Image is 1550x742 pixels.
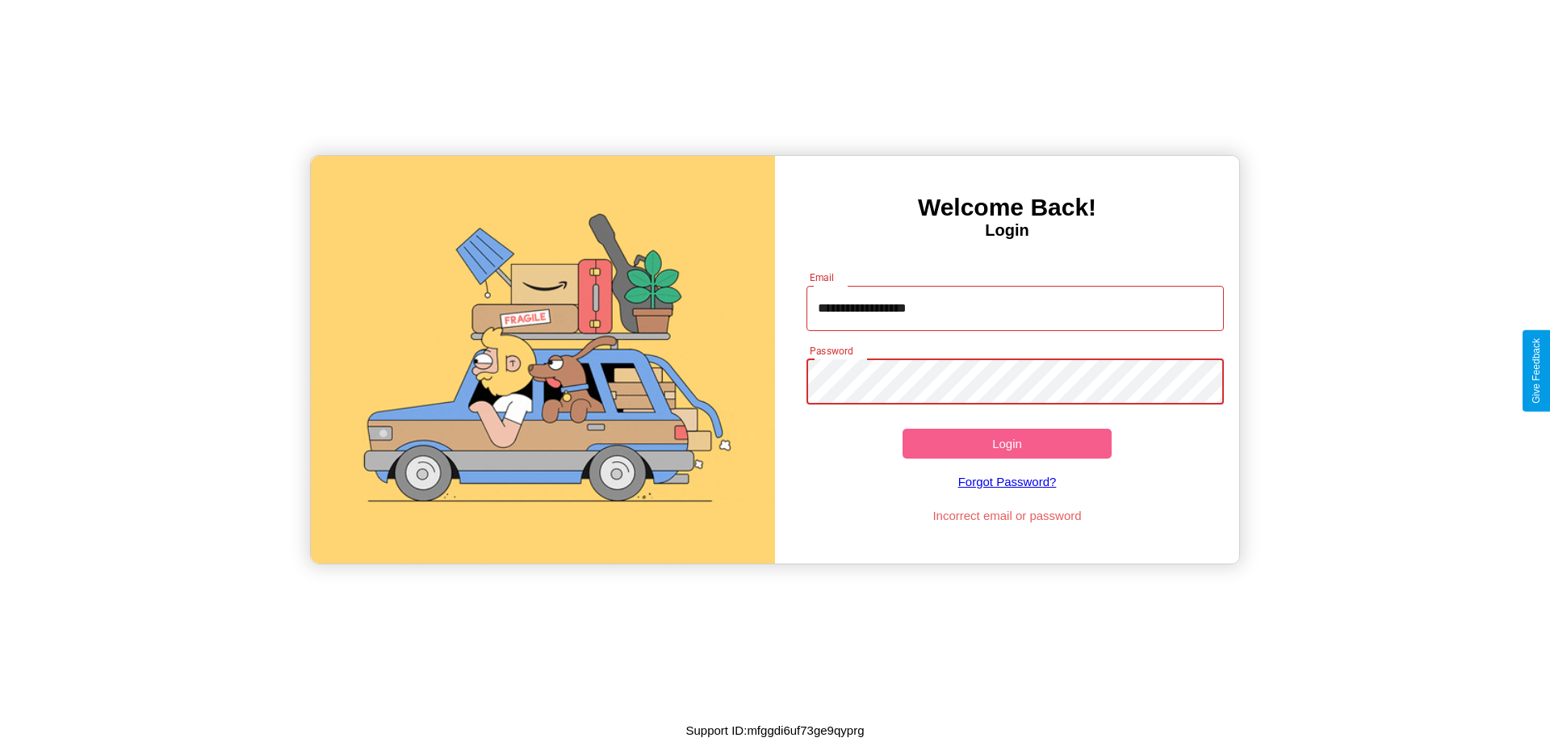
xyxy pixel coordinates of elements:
[798,505,1217,526] p: Incorrect email or password
[775,194,1239,221] h3: Welcome Back!
[903,429,1112,459] button: Login
[798,459,1217,505] a: Forgot Password?
[810,344,852,358] label: Password
[810,270,835,284] label: Email
[1531,338,1542,404] div: Give Feedback
[686,719,865,741] p: Support ID: mfggdi6uf73ge9qyprg
[775,221,1239,240] h4: Login
[311,156,775,564] img: gif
